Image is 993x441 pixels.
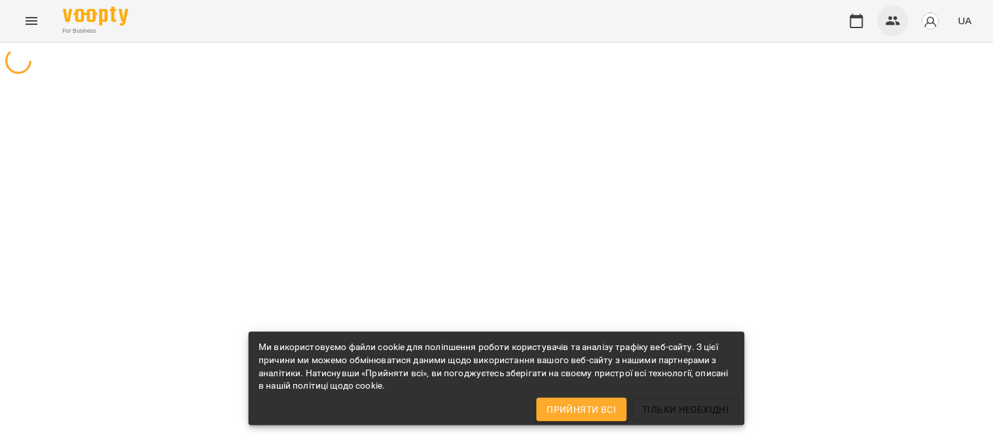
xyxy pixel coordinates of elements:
[547,402,617,417] span: Прийняти всі
[63,7,128,26] img: Voopty Logo
[632,398,739,421] button: Тільки необхідні
[16,5,47,37] button: Menu
[642,402,729,417] span: Тільки необхідні
[958,14,972,27] span: UA
[63,27,128,35] span: For Business
[953,9,977,33] button: UA
[922,12,940,30] img: avatar_s.png
[537,398,627,421] button: Прийняти всі
[259,336,734,398] div: Ми використовуємо файли cookie для поліпшення роботи користувачів та аналізу трафіку веб-сайту. З...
